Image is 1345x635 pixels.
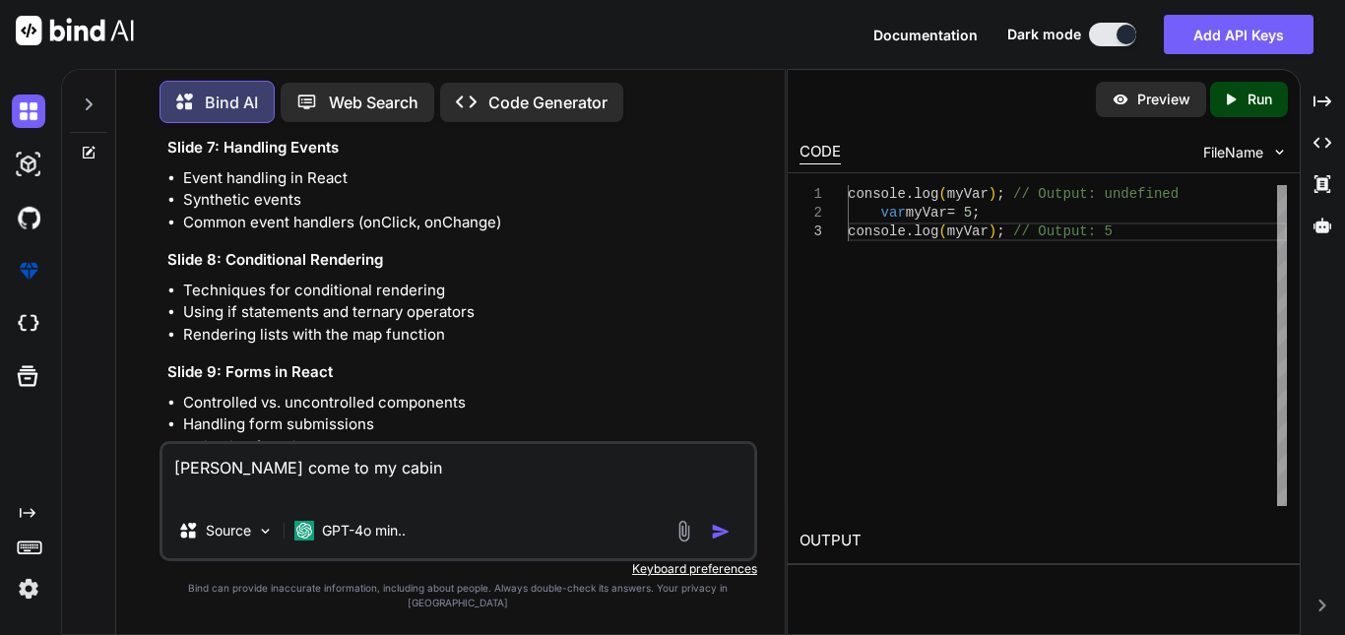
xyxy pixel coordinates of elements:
span: myVar [947,186,989,202]
span: // Output: 5 [1013,223,1113,239]
span: ; [996,186,1004,202]
div: 2 [800,204,822,222]
img: darkChat [12,95,45,128]
h3: Slide 7: Handling Events [167,137,753,159]
span: . [906,186,914,202]
p: Web Search [329,91,418,114]
li: Event handling in React [183,167,753,190]
span: ) [989,186,996,202]
div: 3 [800,222,822,241]
img: githubDark [12,201,45,234]
span: // Output: undefined [1013,186,1179,202]
span: myVar [906,205,947,221]
img: Bind AI [16,16,134,45]
p: Run [1248,90,1272,109]
span: log [914,186,938,202]
span: ; [972,205,980,221]
img: icon [711,522,731,541]
textarea: [PERSON_NAME] come to my cabin [162,444,754,503]
p: GPT-4o min.. [322,521,406,540]
li: Techniques for conditional rendering [183,280,753,302]
span: ) [989,223,996,239]
p: Bind can provide inaccurate information, including about people. Always double-check its answers.... [160,581,757,610]
img: settings [12,572,45,605]
span: console [848,223,906,239]
img: chevron down [1271,144,1288,160]
span: FileName [1203,143,1263,162]
div: 1 [800,185,822,204]
span: ( [938,186,946,202]
p: Bind AI [205,91,258,114]
li: Controlled vs. uncontrolled components [183,392,753,414]
span: myVar [947,223,989,239]
img: preview [1112,91,1129,108]
img: GPT-4o mini [294,521,314,540]
span: console [848,186,906,202]
h2: OUTPUT [788,518,1300,564]
img: attachment [672,520,695,542]
li: Rendering lists with the map function [183,324,753,347]
span: = [947,205,955,221]
img: cloudideIcon [12,307,45,341]
li: Using if statements and ternary operators [183,301,753,324]
p: Keyboard preferences [160,561,757,577]
button: Documentation [873,25,978,45]
img: premium [12,254,45,287]
span: 5 [964,205,972,221]
li: Handling form submissions [183,413,753,436]
span: log [914,223,938,239]
p: Code Generator [488,91,608,114]
p: Source [206,521,251,540]
span: . [906,223,914,239]
h3: Slide 8: Conditional Rendering [167,249,753,272]
button: Add API Keys [1164,15,1313,54]
h3: Slide 9: Forms in React [167,361,753,384]
span: ( [938,223,946,239]
span: Dark mode [1007,25,1081,44]
li: Common event handlers (onClick, onChange) [183,212,753,234]
li: Validating form inputs [183,436,753,459]
p: Preview [1137,90,1190,109]
img: Pick Models [257,523,274,540]
img: darkAi-studio [12,148,45,181]
span: Documentation [873,27,978,43]
li: Synthetic events [183,189,753,212]
div: CODE [800,141,841,164]
span: ; [996,223,1004,239]
span: var [881,205,906,221]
